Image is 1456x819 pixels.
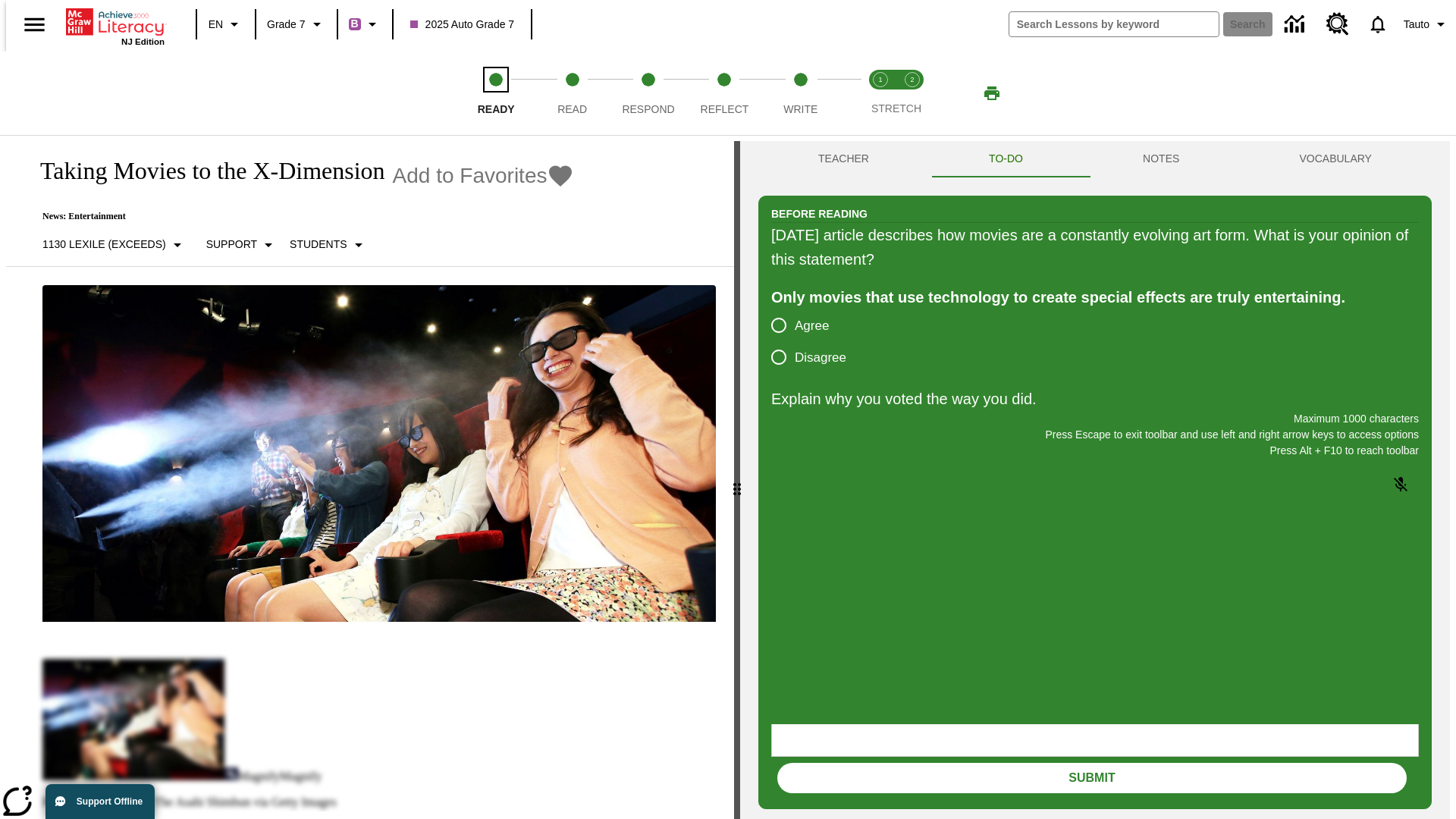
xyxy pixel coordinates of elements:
[410,17,515,33] span: 2025 Auto Grade 7
[24,211,574,222] p: News: Entertainment
[351,14,359,33] span: B
[757,52,845,135] button: Write step 5 of 5
[261,11,332,38] button: Grade: Grade 7, Select a grade
[290,237,347,253] p: Students
[1276,4,1317,45] a: Data Center
[557,103,587,115] span: Read
[42,285,716,622] img: Panel in front of the seats sprays water mist to the happy audience at a 4DX-equipped theater.
[604,52,692,135] button: Respond step 3 of 5
[45,784,155,819] button: Support Offline
[393,164,548,188] span: Add to Favorites
[740,141,1450,819] div: activity
[284,231,373,259] button: Select Student
[795,316,829,336] span: Agree
[36,231,193,259] button: Select Lexile, 1130 Lexile (Exceeds)
[209,17,223,33] span: EN
[910,76,914,83] text: 2
[24,157,385,185] h1: Taking Movies to the X-Dimension
[452,52,540,135] button: Ready step 1 of 5
[771,223,1419,271] div: [DATE] article describes how movies are a constantly evolving art form. What is your opinion of t...
[267,17,306,33] span: Grade 7
[1083,141,1239,177] button: NOTES
[6,12,221,26] body: Explain why you voted the way you did. Maximum 1000 characters Press Alt + F10 to reach toolbar P...
[771,387,1419,411] p: Explain why you voted the way you did.
[771,285,1419,309] div: Only movies that use technology to create special effects are truly entertaining.
[343,11,388,38] button: Boost Class color is purple. Change class color
[771,206,868,222] h2: Before Reading
[1239,141,1432,177] button: VOCABULARY
[42,237,166,253] p: 1130 Lexile (Exceeds)
[777,763,1407,793] button: Submit
[758,141,929,177] button: Teacher
[878,76,882,83] text: 1
[206,237,257,253] p: Support
[858,52,902,135] button: Stretch Read step 1 of 2
[968,80,1016,107] button: Print
[771,309,858,373] div: poll
[1404,17,1429,33] span: Tauto
[200,231,284,259] button: Scaffolds, Support
[77,796,143,807] span: Support Offline
[783,103,817,115] span: Write
[121,37,165,46] span: NJ Edition
[12,2,57,47] button: Open side menu
[871,102,921,115] span: STRETCH
[6,141,734,811] div: reading
[478,103,515,115] span: Ready
[771,411,1419,427] p: Maximum 1000 characters
[393,162,575,189] button: Add to Favorites - Taking Movies to the X-Dimension
[66,5,165,46] div: Home
[890,52,934,135] button: Stretch Respond step 2 of 2
[734,141,740,819] div: Press Enter or Spacebar and then press right and left arrow keys to move the slider
[771,427,1419,443] p: Press Escape to exit toolbar and use left and right arrow keys to access options
[680,52,768,135] button: Reflect step 4 of 5
[758,141,1432,177] div: Instructional Panel Tabs
[1382,466,1419,503] button: Click to activate and allow voice recognition
[1398,11,1456,38] button: Profile/Settings
[622,103,674,115] span: Respond
[1358,5,1398,44] a: Notifications
[929,141,1083,177] button: TO-DO
[1317,4,1358,45] a: Resource Center, Will open in new tab
[1009,12,1219,36] input: search field
[528,52,616,135] button: Read step 2 of 5
[202,11,250,38] button: Language: EN, Select a language
[795,348,846,368] span: Disagree
[701,103,749,115] span: Reflect
[771,443,1419,459] p: Press Alt + F10 to reach toolbar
